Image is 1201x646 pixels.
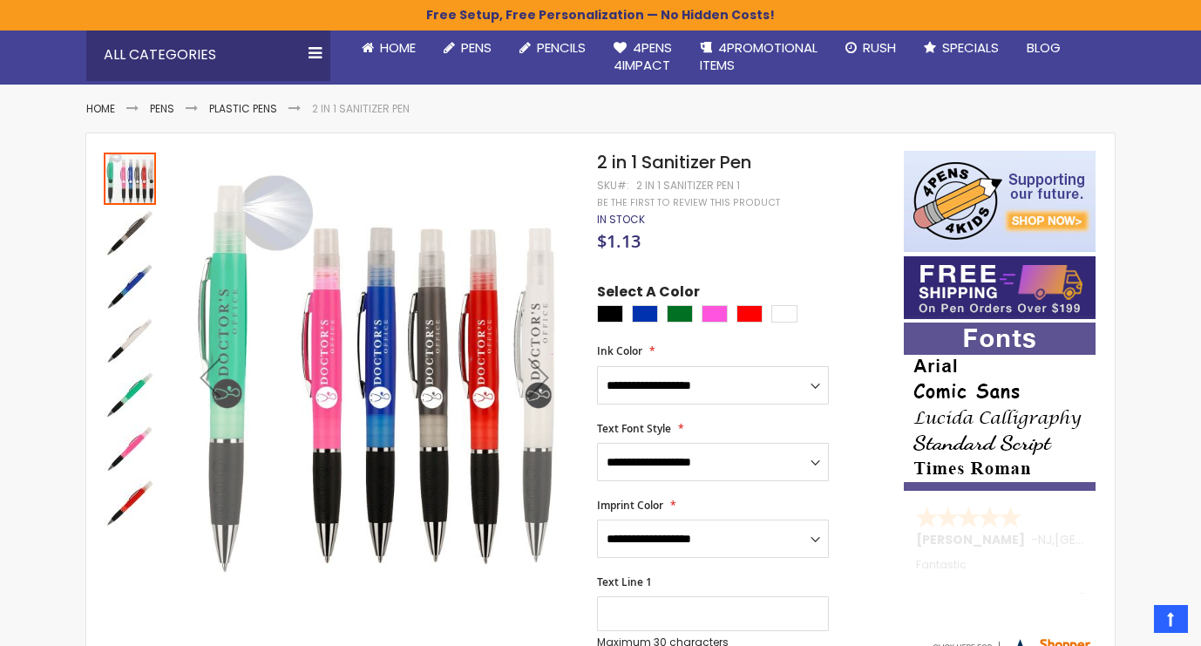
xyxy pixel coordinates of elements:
strong: SKU [597,178,629,193]
div: 2 in 1 Sanitizer Pen [104,313,158,367]
span: 4Pens 4impact [614,38,672,74]
span: Home [380,38,416,57]
div: All Categories [86,29,330,81]
a: Home [348,29,430,67]
a: Pens [150,101,174,116]
span: $1.13 [597,229,641,253]
img: 4pens 4 kids [904,151,1096,252]
a: Blog [1013,29,1075,67]
a: 4PROMOTIONALITEMS [686,29,831,85]
img: 2 in 1 Sanitizer Pen [104,315,156,367]
div: Black [597,305,623,323]
a: Pencils [506,29,600,67]
span: - , [1031,531,1183,548]
div: 2 in 1 Sanitizer Pen [104,151,158,205]
span: [GEOGRAPHIC_DATA] [1055,531,1183,548]
div: Pink [702,305,728,323]
a: 4Pens4impact [600,29,686,85]
span: Ink Color [597,343,642,358]
a: Top [1154,605,1188,633]
div: 2 in 1 Sanitizer Pen [104,259,158,313]
div: Next [504,151,573,603]
img: 2 in 1 Sanitizer Pen [104,207,156,259]
span: 2 in 1 Sanitizer Pen [597,150,751,174]
li: 2 in 1 Sanitizer Pen [312,102,410,116]
div: Blue [632,305,658,323]
img: 2 in 1 Sanitizer Pen [175,176,573,575]
span: Rush [863,38,896,57]
img: 2 in 1 Sanitizer Pen [104,261,156,313]
div: Red [736,305,763,323]
div: Fantastic [916,559,1085,596]
a: Pens [430,29,506,67]
span: Pencils [537,38,586,57]
img: Free shipping on orders over $199 [904,256,1096,319]
span: Text Font Style [597,421,671,436]
a: Home [86,101,115,116]
div: 2 in 1 Sanitizer Pen [104,205,158,259]
div: Green [667,305,693,323]
span: In stock [597,212,645,227]
img: 2 in 1 Sanitizer Pen [104,477,156,529]
a: Be the first to review this product [597,196,780,209]
a: Plastic Pens [209,101,277,116]
a: Rush [831,29,910,67]
img: 2 in 1 Sanitizer Pen [104,369,156,421]
img: 2 in 1 Sanitizer Pen [104,423,156,475]
img: font-personalization-examples [904,323,1096,491]
div: Previous [175,151,245,603]
span: Select A Color [597,282,700,306]
div: 2 in 1 Sanitizer Pen [104,367,158,421]
a: Specials [910,29,1013,67]
span: Blog [1027,38,1061,57]
div: 2 in 1 Sanitizer Pen [104,475,156,529]
span: Text Line 1 [597,575,652,589]
div: 2 in 1 Sanitizer Pen 1 [636,179,740,193]
div: Availability [597,213,645,227]
div: 2 in 1 Sanitizer Pen [104,421,158,475]
div: White [771,305,797,323]
span: 4PROMOTIONAL ITEMS [700,38,818,74]
span: NJ [1038,531,1052,548]
span: Specials [942,38,999,57]
span: Pens [461,38,492,57]
span: Imprint Color [597,498,663,513]
span: [PERSON_NAME] [916,531,1031,548]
